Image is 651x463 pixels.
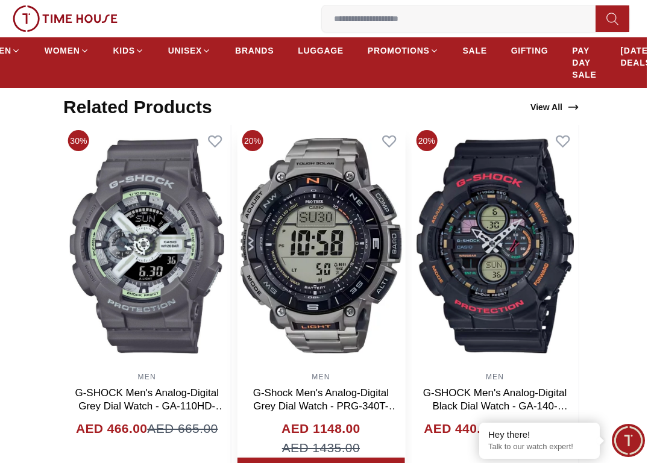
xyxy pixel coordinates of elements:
span: 30% [68,130,89,151]
img: G-SHOCK Men's Analog-Digital Grey Dial Watch - GA-110HD-8ADR [63,125,231,366]
span: BRANDS [235,45,274,57]
span: AED 550.00 [495,419,566,438]
span: PAY DAY SALE [572,45,596,81]
a: UNISEX [168,40,211,61]
span: PROMOTIONS [368,45,430,57]
span: GIFTING [511,45,549,57]
a: MEN [312,373,330,381]
span: KIDS [113,45,135,57]
span: WOMEN [45,45,80,57]
span: UNISEX [168,45,202,57]
div: View All [530,101,579,113]
span: AED 665.00 [147,419,218,438]
a: G-SHOCK Men's Analog-Digital Grey Dial Watch - GA-110HD-8ADR [75,387,225,425]
h4: AED 1148.00 [281,419,360,438]
a: LUGGAGE [298,40,344,61]
a: MEN [486,373,504,381]
span: LUGGAGE [298,45,344,57]
a: View All [528,99,582,116]
a: GIFTING [511,40,549,61]
h2: Related Products [63,96,212,118]
h4: AED 440.00 [424,419,495,438]
span: 20% [416,130,437,151]
a: SALE [463,40,487,61]
span: AED 1435.00 [282,438,360,458]
a: KIDS [113,40,144,61]
div: Hey there! [488,429,591,441]
img: G-SHOCK Men's Analog-Digital Black Dial Watch - GA-140-1A4DR [411,125,579,366]
a: G-Shock Men's Analog-Digital Grey Dial Watch - PRG-340T-7DR [253,387,399,425]
a: G-SHOCK Men's Analog-Digital Black Dial Watch - GA-140-1A4DR [423,387,568,425]
img: G-Shock Men's Analog-Digital Grey Dial Watch - PRG-340T-7DR [237,125,405,366]
span: SALE [463,45,487,57]
a: PAY DAY SALE [572,40,596,85]
a: WOMEN [45,40,89,61]
p: Talk to our watch expert! [488,442,591,452]
img: ... [13,5,118,32]
h4: AED 466.00 [76,419,147,438]
a: PROMOTIONS [368,40,439,61]
div: Chat Widget [612,424,645,457]
a: BRANDS [235,40,274,61]
a: MEN [138,373,156,381]
span: 20% [242,130,263,151]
